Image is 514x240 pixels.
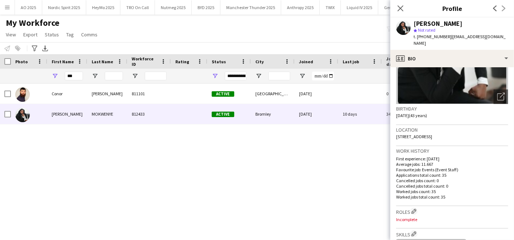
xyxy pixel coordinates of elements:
[390,4,514,13] h3: Profile
[87,84,127,104] div: [PERSON_NAME]
[127,104,171,124] div: 812433
[23,31,37,38] span: Export
[3,30,19,39] a: View
[396,167,508,172] p: Favourite job: Events (Event Staff)
[396,217,508,222] p: Incomplete
[299,59,313,64] span: Joined
[414,34,506,46] span: | [EMAIL_ADDRESS][DOMAIN_NAME]
[92,59,113,64] span: Last Name
[63,30,77,39] a: Tag
[251,84,295,104] div: [GEOGRAPHIC_DATA]
[396,178,508,183] p: Cancelled jobs count: 0
[396,148,508,154] h3: Work history
[255,73,262,79] button: Open Filter Menu
[343,59,359,64] span: Last job
[251,104,295,124] div: Bromley
[212,112,234,117] span: Active
[47,104,87,124] div: [PERSON_NAME]
[299,73,306,79] button: Open Filter Menu
[396,127,508,133] h3: Location
[396,183,508,189] p: Cancelled jobs total count: 0
[382,104,429,124] div: 34
[396,189,508,194] p: Worked jobs count: 35
[42,30,62,39] a: Status
[132,56,158,67] span: Workforce ID
[281,0,320,15] button: Anthropy 2025
[87,104,127,124] div: MOKWENYE
[155,0,192,15] button: Nutmeg 2025
[15,59,28,64] span: Photo
[396,230,508,238] h3: Skills
[338,104,382,124] div: 10 days
[105,72,123,80] input: Last Name Filter Input
[494,89,508,104] div: Open photos pop-in
[65,72,83,80] input: First Name Filter Input
[120,0,155,15] button: TRO On Call
[30,44,39,53] app-action-btn: Advanced filters
[127,84,171,104] div: 811101
[41,44,49,53] app-action-btn: Export XLSX
[20,30,40,39] a: Export
[386,56,416,67] span: Jobs (last 90 days)
[212,59,226,64] span: Status
[312,72,334,80] input: Joined Filter Input
[396,156,508,161] p: First experience: [DATE]
[45,31,59,38] span: Status
[6,17,59,28] span: My Workforce
[396,105,508,112] h3: Birthday
[390,50,514,67] div: Bio
[396,161,508,167] p: Average jobs: 11.667
[396,113,427,118] span: [DATE] (43 years)
[414,20,462,27] div: [PERSON_NAME]
[81,31,97,38] span: Comms
[52,59,74,64] span: First Name
[320,0,341,15] button: TWIX
[42,0,86,15] button: Nordic Spirit 2025
[418,27,435,33] span: Not rated
[86,0,120,15] button: HeyMo 2025
[396,208,508,215] h3: Roles
[52,73,58,79] button: Open Filter Menu
[382,84,429,104] div: 0
[175,59,189,64] span: Rating
[268,72,290,80] input: City Filter Input
[414,34,451,39] span: t. [PHONE_NUMBER]
[220,0,281,15] button: Manchester Thunder 2025
[295,84,338,104] div: [DATE]
[66,31,74,38] span: Tag
[396,134,432,139] span: [STREET_ADDRESS]
[15,108,30,122] img: ONOCHIE FRANKLYN MOKWENYE
[92,73,98,79] button: Open Filter Menu
[212,73,218,79] button: Open Filter Menu
[341,0,378,15] button: Liquid IV 2025
[396,172,508,178] p: Applications total count: 35
[78,30,100,39] a: Comms
[15,87,30,102] img: Conor Duffy
[212,91,234,97] span: Active
[396,194,508,200] p: Worked jobs total count: 35
[47,84,87,104] div: Conor
[132,73,138,79] button: Open Filter Menu
[145,72,167,80] input: Workforce ID Filter Input
[295,104,338,124] div: [DATE]
[15,0,42,15] button: AO 2025
[378,0,414,15] button: Genesis 2025
[6,31,16,38] span: View
[192,0,220,15] button: BYD 2025
[255,59,264,64] span: City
